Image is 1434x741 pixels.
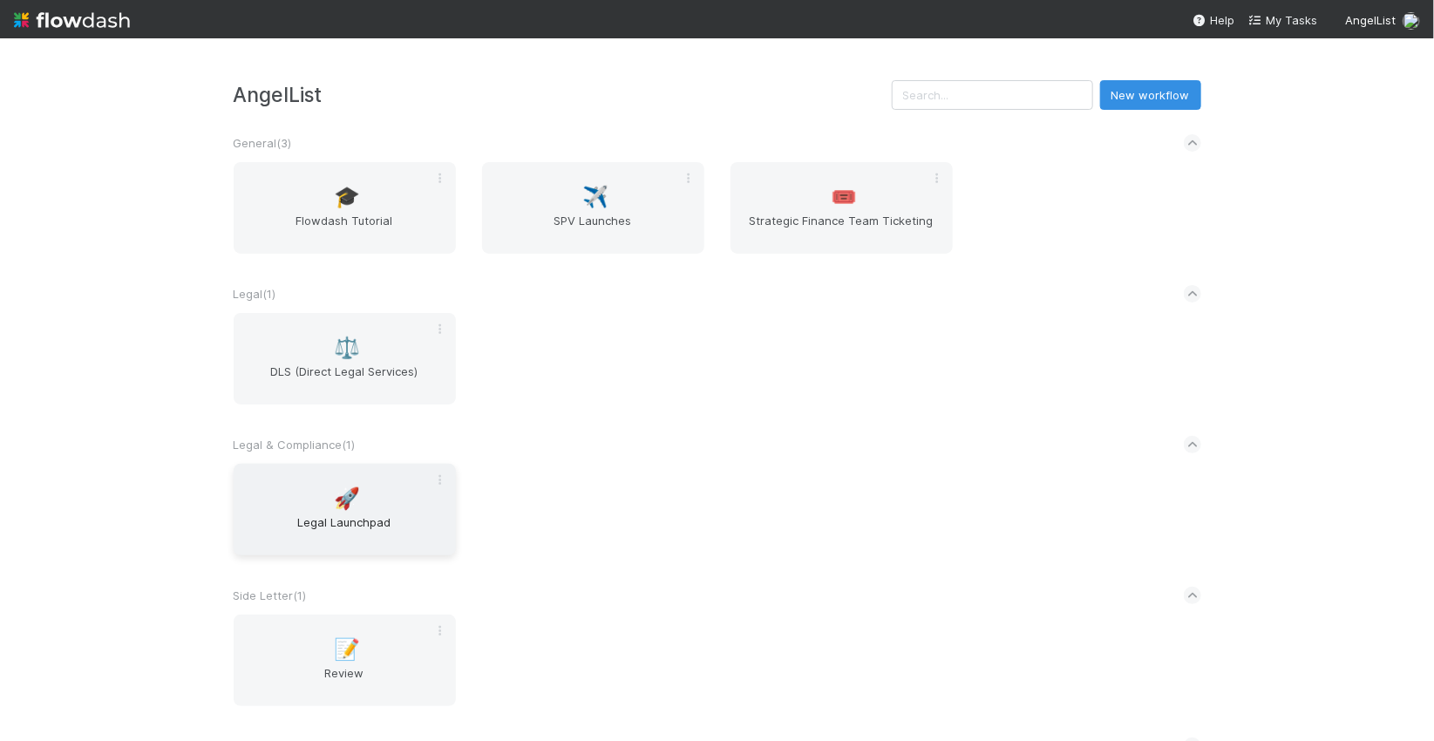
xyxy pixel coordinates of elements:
[1248,11,1317,29] a: My Tasks
[234,588,307,602] span: Side Letter ( 1 )
[241,212,449,247] span: Flowdash Tutorial
[831,186,857,208] span: 🎟️
[334,638,360,661] span: 📝
[334,337,360,359] span: ⚖️
[1193,11,1234,29] div: Help
[234,136,292,150] span: General ( 3 )
[234,438,356,452] span: Legal & Compliance ( 1 )
[234,464,456,555] a: 🚀Legal Launchpad
[234,615,456,706] a: 📝Review
[731,162,953,254] a: 🎟️Strategic Finance Team Ticketing
[482,162,704,254] a: ✈️SPV Launches
[234,83,892,106] h3: AngelList
[1100,80,1201,110] button: New workflow
[582,186,608,208] span: ✈️
[234,313,456,404] a: ⚖️DLS (Direct Legal Services)
[14,5,130,35] img: logo-inverted-e16ddd16eac7371096b0.svg
[1345,13,1396,27] span: AngelList
[1403,12,1420,30] img: avatar_b5be9b1b-4537-4870-b8e7-50cc2287641b.png
[334,487,360,510] span: 🚀
[892,80,1093,110] input: Search...
[241,363,449,398] span: DLS (Direct Legal Services)
[234,162,456,254] a: 🎓Flowdash Tutorial
[241,664,449,699] span: Review
[1248,13,1317,27] span: My Tasks
[234,287,276,301] span: Legal ( 1 )
[334,186,360,208] span: 🎓
[737,212,946,247] span: Strategic Finance Team Ticketing
[489,212,697,247] span: SPV Launches
[241,513,449,548] span: Legal Launchpad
